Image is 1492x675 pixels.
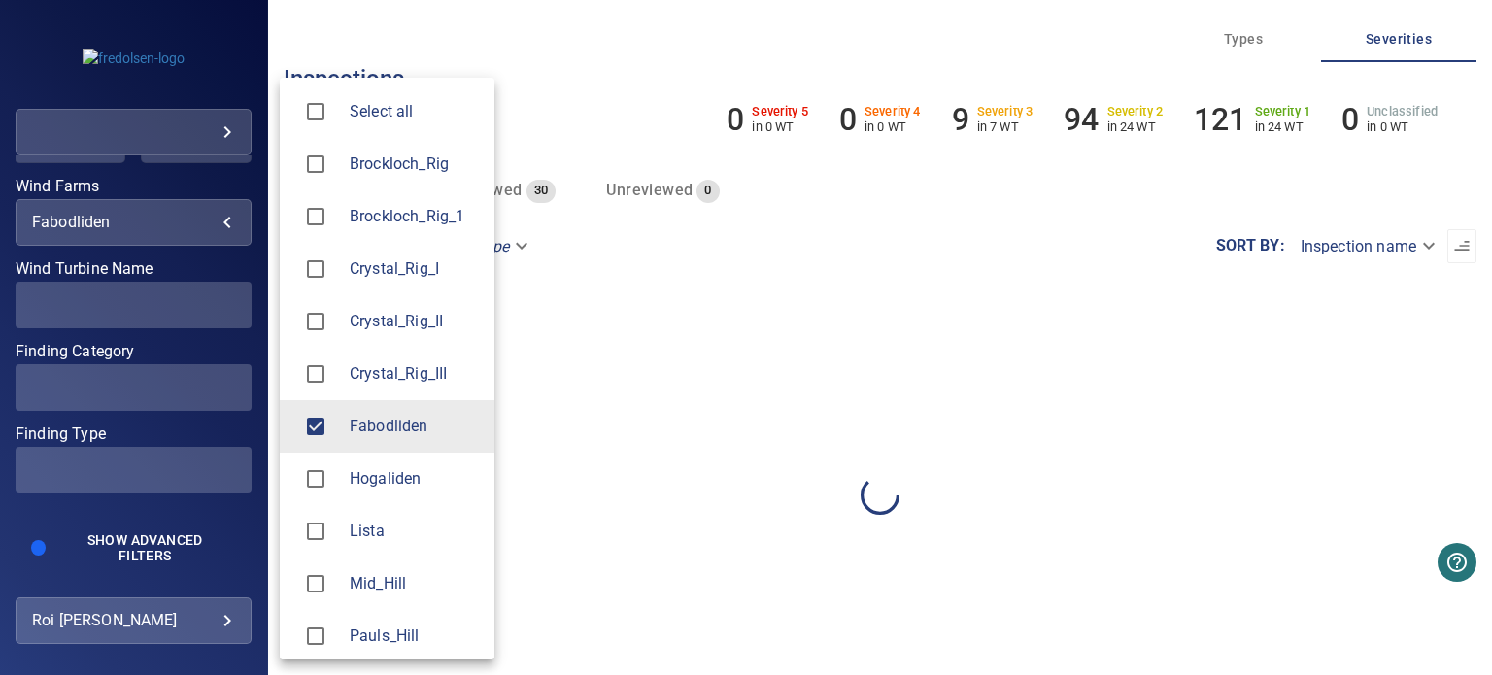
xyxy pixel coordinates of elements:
[350,467,479,490] div: Wind Farms Hogaliden
[350,310,479,333] div: Wind Farms Crystal_Rig_II
[350,520,479,543] span: Lista
[350,205,479,228] span: Brockloch_Rig_1
[350,257,479,281] span: Crystal_Rig_I
[295,301,336,342] span: Crystal_Rig_II
[295,249,336,289] span: Crystal_Rig_I
[350,310,479,333] span: Crystal_Rig_II
[350,152,479,176] div: Wind Farms Brockloch_Rig
[350,415,479,438] span: Fabodliden
[295,458,336,499] span: Hogaliden
[350,257,479,281] div: Wind Farms Crystal_Rig_I
[295,196,336,237] span: Brockloch_Rig_1
[350,572,479,595] div: Wind Farms Mid_Hill
[350,362,479,386] span: Crystal_Rig_III
[350,624,479,648] span: Pauls_Hill
[295,406,336,447] span: Fabodliden
[350,100,479,123] span: Select all
[350,362,479,386] div: Wind Farms Crystal_Rig_III
[295,354,336,394] span: Crystal_Rig_III
[295,616,336,657] span: Pauls_Hill
[350,205,479,228] div: Wind Farms Brockloch_Rig_1
[295,511,336,552] span: Lista
[350,415,479,438] div: Wind Farms Fabodliden
[295,144,336,185] span: Brockloch_Rig
[350,467,479,490] span: Hogaliden
[350,520,479,543] div: Wind Farms Lista
[350,152,479,176] span: Brockloch_Rig
[295,563,336,604] span: Mid_Hill
[350,572,479,595] span: Mid_Hill
[350,624,479,648] div: Wind Farms Pauls_Hill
